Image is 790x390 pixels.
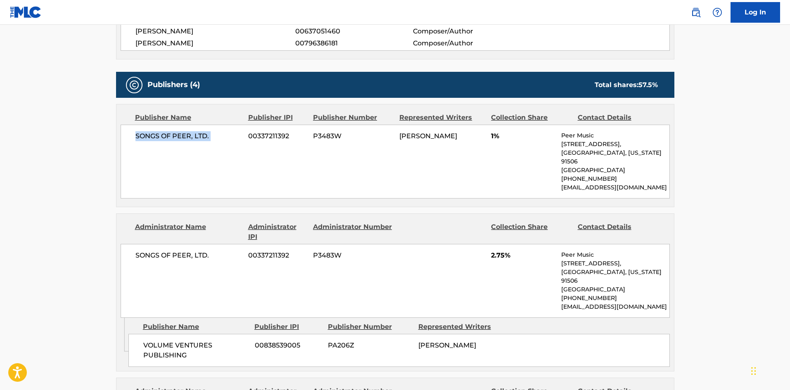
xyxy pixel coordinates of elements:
[129,80,139,90] img: Publishers
[135,38,296,48] span: [PERSON_NAME]
[147,80,200,90] h5: Publishers (4)
[688,4,704,21] a: Public Search
[561,285,669,294] p: [GEOGRAPHIC_DATA]
[418,322,503,332] div: Represented Writers
[561,183,669,192] p: [EMAIL_ADDRESS][DOMAIN_NAME]
[143,340,249,360] span: VOLUME VENTURES PUBLISHING
[561,131,669,140] p: Peer Music
[491,222,571,242] div: Collection Share
[561,166,669,175] p: [GEOGRAPHIC_DATA]
[561,259,669,268] p: [STREET_ADDRESS],
[313,131,393,141] span: P3483W
[248,222,307,242] div: Administrator IPI
[413,26,520,36] span: Composer/Author
[135,26,296,36] span: [PERSON_NAME]
[578,222,658,242] div: Contact Details
[638,81,658,89] span: 57.5 %
[491,251,555,260] span: 2.75%
[561,251,669,259] p: Peer Music
[295,26,413,36] span: 00637051460
[561,268,669,285] p: [GEOGRAPHIC_DATA], [US_STATE] 91506
[399,113,485,123] div: Represented Writers
[254,322,322,332] div: Publisher IPI
[595,80,658,90] div: Total shares:
[561,303,669,311] p: [EMAIL_ADDRESS][DOMAIN_NAME]
[578,113,658,123] div: Contact Details
[561,175,669,183] p: [PHONE_NUMBER]
[491,131,555,141] span: 1%
[135,131,242,141] span: SONGS OF PEER, LTD.
[313,113,393,123] div: Publisher Number
[313,222,393,242] div: Administrator Number
[248,131,307,141] span: 00337211392
[691,7,701,17] img: search
[418,341,476,349] span: [PERSON_NAME]
[328,322,412,332] div: Publisher Number
[731,2,780,23] a: Log In
[561,149,669,166] p: [GEOGRAPHIC_DATA], [US_STATE] 91506
[10,6,42,18] img: MLC Logo
[749,350,790,390] iframe: Chat Widget
[413,38,520,48] span: Composer/Author
[491,113,571,123] div: Collection Share
[399,132,457,140] span: [PERSON_NAME]
[295,38,413,48] span: 00796386181
[255,340,322,350] span: 00838539005
[135,251,242,260] span: SONGS OF PEER, LTD.
[135,222,242,242] div: Administrator Name
[313,251,393,260] span: P3483W
[328,340,412,350] span: PA206Z
[143,322,248,332] div: Publisher Name
[248,251,307,260] span: 00337211392
[248,113,307,123] div: Publisher IPI
[709,4,726,21] div: Help
[135,113,242,123] div: Publisher Name
[712,7,722,17] img: help
[561,140,669,149] p: [STREET_ADDRESS],
[751,359,756,383] div: Drag
[561,294,669,303] p: [PHONE_NUMBER]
